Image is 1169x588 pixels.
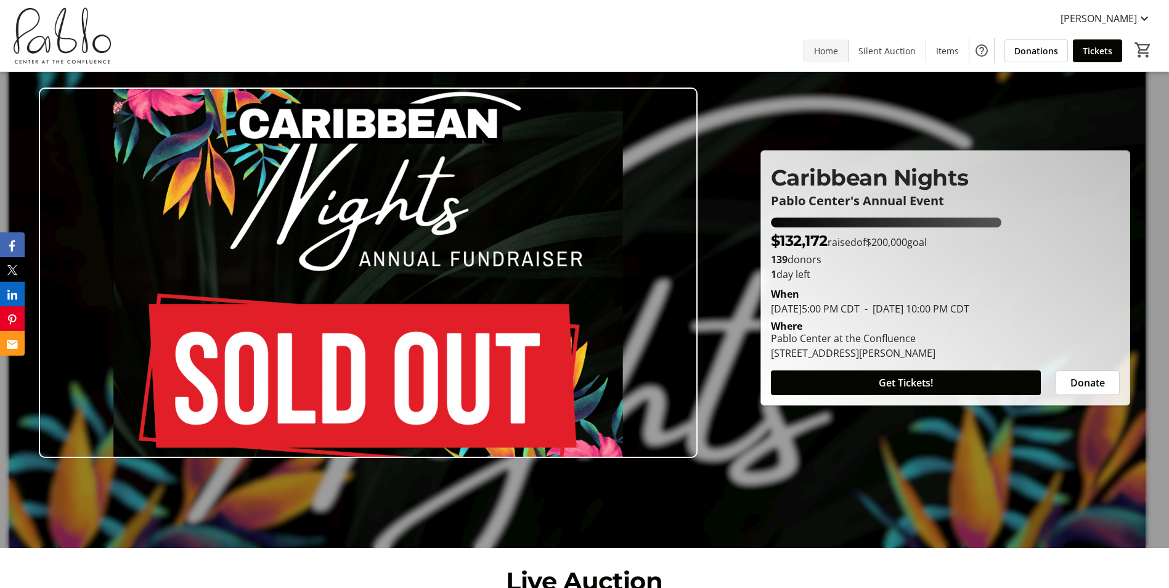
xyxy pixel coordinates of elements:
span: Home [814,44,838,57]
p: raised of goal [771,230,927,252]
span: [DATE] 10:00 PM CDT [860,302,969,316]
button: Get Tickets! [771,370,1041,395]
img: Campaign CTA Media Photo [39,88,698,458]
span: Items [936,44,959,57]
span: - [860,302,873,316]
span: Silent Auction [858,44,916,57]
span: Donate [1070,375,1105,390]
a: Tickets [1073,39,1122,62]
button: Cart [1132,39,1154,61]
b: 139 [771,253,788,266]
a: Home [804,39,848,62]
p: Pablo Center's Annual Event [771,194,1120,208]
div: 66.08644% of fundraising goal reached [771,218,1120,227]
span: [DATE] 5:00 PM CDT [771,302,860,316]
div: Pablo Center at the Confluence [771,331,935,346]
a: Donations [1004,39,1068,62]
span: Get Tickets! [879,375,933,390]
p: day left [771,267,1120,282]
span: $132,172 [771,232,828,250]
span: $200,000 [866,235,907,249]
span: Tickets [1083,44,1112,57]
span: [PERSON_NAME] [1061,11,1137,26]
div: When [771,287,799,301]
a: Items [926,39,969,62]
button: [PERSON_NAME] [1051,9,1162,28]
p: donors [771,252,1120,267]
button: Help [969,38,994,63]
img: Pablo Center's Logo [7,5,117,67]
button: Donate [1056,370,1120,395]
span: Donations [1014,44,1058,57]
div: [STREET_ADDRESS][PERSON_NAME] [771,346,935,361]
div: Where [771,321,802,331]
a: Silent Auction [849,39,926,62]
span: 1 [771,267,776,281]
span: Caribbean Nights [771,164,969,191]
